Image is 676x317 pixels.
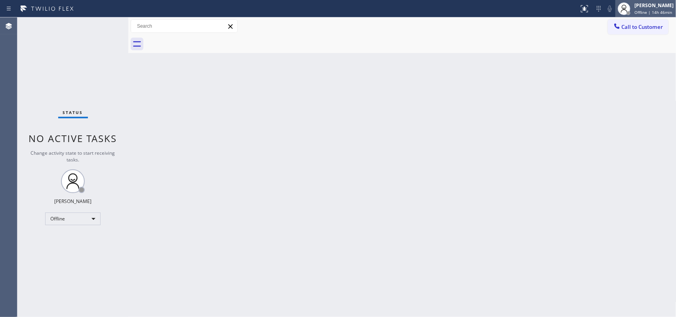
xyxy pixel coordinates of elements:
[634,9,672,15] span: Offline | 14h 46min
[604,3,615,14] button: Mute
[608,19,668,34] button: Call to Customer
[54,198,91,205] div: [PERSON_NAME]
[131,20,237,32] input: Search
[31,150,115,163] span: Change activity state to start receiving tasks.
[622,23,663,30] span: Call to Customer
[63,110,83,115] span: Status
[634,2,674,9] div: [PERSON_NAME]
[45,213,101,225] div: Offline
[29,132,117,145] span: No active tasks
